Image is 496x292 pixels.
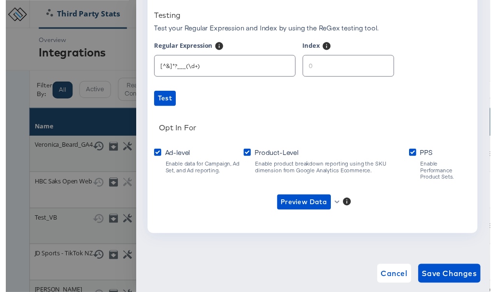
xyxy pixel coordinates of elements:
div: Opt In For [157,126,196,136]
p: Test your Regular Expression and Index by using the ReGex testing tool. [152,24,382,33]
div: Enable Performance Product Sets. [425,165,477,185]
label: Regular Expression [152,42,212,55]
span: Ad-level [163,151,189,161]
div: Enable data for Campaign, Ad Set, and Ad reporting. [163,165,244,178]
button: Cancel [381,270,415,290]
button: Save Changes [423,270,487,290]
div: Enable product breakdown reporting using the SKU dimension from Google Analytics Ecommerce. [255,165,413,178]
label: Index [304,42,322,55]
span: Cancel [384,273,411,287]
div: Testing [152,11,179,20]
span: Product-Level [255,151,300,161]
input: 0 [305,53,397,74]
span: Save Changes [426,273,483,287]
input: \d+[^x] [153,53,297,74]
span: Test [156,95,170,107]
span: Preview Data [282,201,329,213]
button: Preview Data [278,199,333,215]
button: Test [152,93,174,109]
span: PPS [425,151,438,161]
button: Preview Data [274,199,344,215]
a: Test [152,93,477,109]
